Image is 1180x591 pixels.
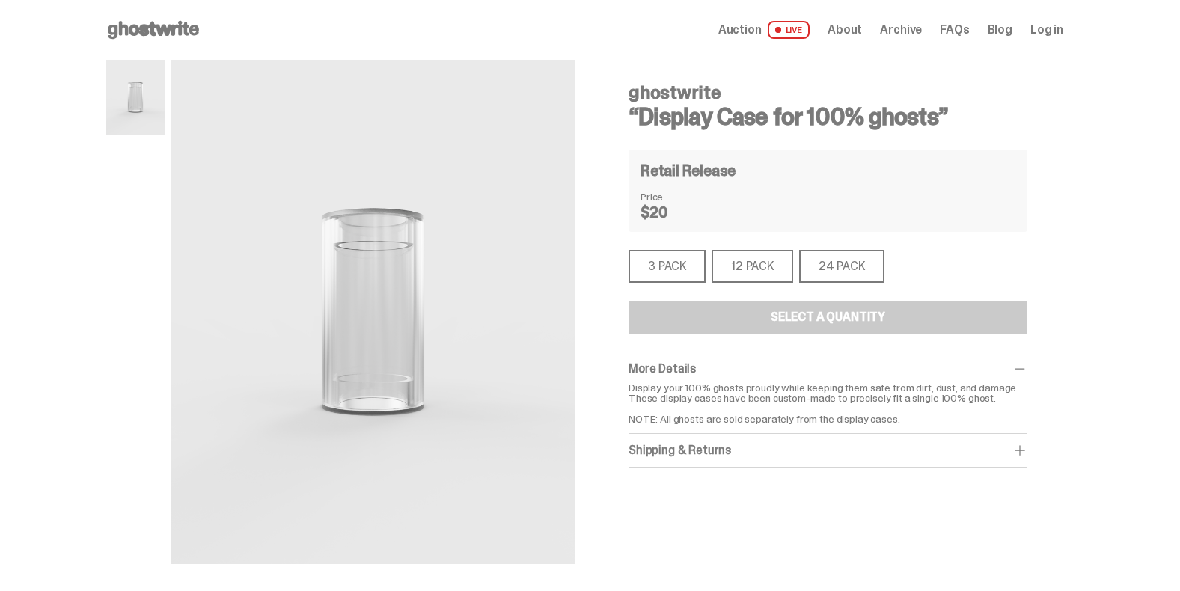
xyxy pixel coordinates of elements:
span: Auction [718,24,762,36]
img: display%20case%201.png [171,60,575,564]
div: 3 PACK [629,250,706,283]
p: Display your 100% ghosts proudly while keeping them safe from dirt, dust, and damage. These displ... [629,382,1027,424]
a: Archive [880,24,922,36]
div: Shipping & Returns [629,443,1027,458]
h4: ghostwrite [629,84,1027,102]
a: FAQs [940,24,969,36]
span: LIVE [768,21,810,39]
a: Auction LIVE [718,21,810,39]
button: Select a Quantity [629,301,1027,334]
dt: Price [641,192,715,202]
h3: “Display Case for 100% ghosts” [629,105,1027,129]
h4: Retail Release [641,163,736,178]
a: About [828,24,862,36]
a: Log in [1030,24,1063,36]
dd: $20 [641,205,715,220]
div: 24 PACK [799,250,884,283]
div: 12 PACK [712,250,793,283]
div: Select a Quantity [771,311,885,323]
span: More Details [629,361,696,376]
a: Blog [988,24,1012,36]
img: display%20case%201.png [106,60,165,135]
